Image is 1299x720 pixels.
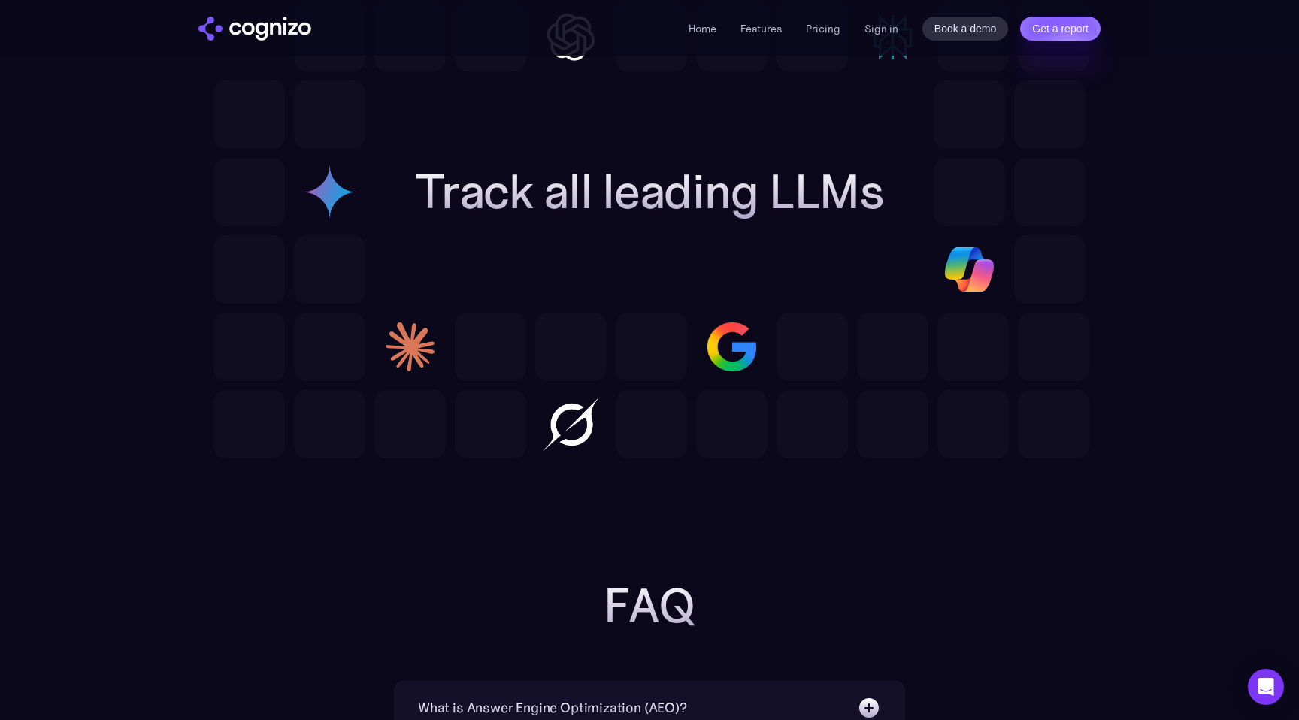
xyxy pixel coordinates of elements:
[1248,669,1284,705] div: Open Intercom Messenger
[864,20,898,38] a: Sign in
[198,17,311,41] a: home
[689,22,716,35] a: Home
[922,17,1009,41] a: Book a demo
[198,17,311,41] img: cognizo logo
[349,579,950,633] h2: FAQ
[418,697,687,718] div: What is Answer Engine Optimization (AEO)?
[1020,17,1101,41] a: Get a report
[415,165,884,219] h2: Track all leading LLMs
[806,22,840,35] a: Pricing
[740,22,782,35] a: Features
